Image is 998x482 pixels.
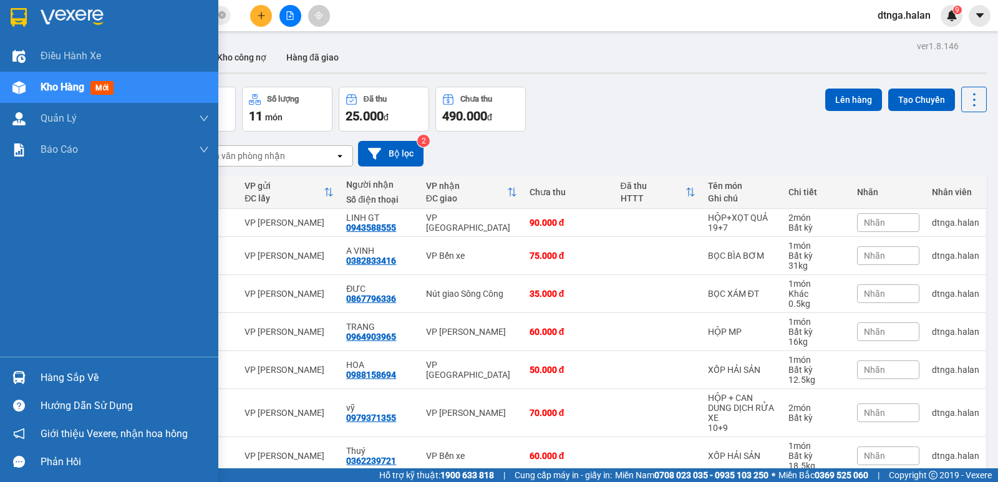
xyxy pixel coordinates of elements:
[426,251,517,261] div: VP Bến xe
[788,461,845,471] div: 18.5 kg
[615,468,768,482] span: Miền Nam
[346,108,384,123] span: 25.000
[358,141,424,166] button: Bộ lọc
[11,8,27,27] img: logo-vxr
[708,181,776,191] div: Tên món
[888,89,955,111] button: Tạo Chuyến
[218,10,226,22] span: close-circle
[12,50,26,63] img: warehouse-icon
[13,400,25,412] span: question-circle
[346,332,396,342] div: 0964903965
[346,294,396,304] div: 0867796336
[955,6,959,14] span: 9
[788,441,845,451] div: 1 món
[864,451,885,461] span: Nhãn
[245,193,324,203] div: ĐC lấy
[440,470,494,480] strong: 1900 633 818
[426,327,517,337] div: VP [PERSON_NAME]
[708,451,776,461] div: XỐP HẢI SẢN
[815,470,868,480] strong: 0369 525 060
[788,355,845,365] div: 1 món
[708,289,776,299] div: BỌC XÁM ĐT
[864,408,885,418] span: Nhãn
[308,5,330,27] button: aim
[346,403,413,413] div: vỹ
[788,403,845,413] div: 2 món
[339,87,429,132] button: Đã thu25.000đ
[953,6,962,14] sup: 9
[346,223,396,233] div: 0943588555
[346,213,413,223] div: LINH GT
[788,327,845,337] div: Bất kỳ
[864,365,885,375] span: Nhãn
[346,256,396,266] div: 0382833416
[614,176,702,209] th: Toggle SortBy
[515,468,612,482] span: Cung cấp máy in - giấy in:
[708,223,776,233] div: 19+7
[41,81,84,93] span: Kho hàng
[346,370,396,380] div: 0988158694
[364,95,387,104] div: Đã thu
[788,299,845,309] div: 0.5 kg
[974,10,986,21] span: caret-down
[864,289,885,299] span: Nhãn
[778,468,868,482] span: Miền Bắc
[249,108,263,123] span: 11
[530,365,608,375] div: 50.000 đ
[426,289,517,299] div: Nút giao Sông Công
[267,95,299,104] div: Số lượng
[346,284,413,294] div: ĐƯC
[442,108,487,123] span: 490.000
[41,142,78,157] span: Báo cáo
[199,145,209,155] span: down
[384,112,389,122] span: đ
[435,87,526,132] button: Chưa thu490.000đ
[12,371,26,384] img: warehouse-icon
[788,223,845,233] div: Bất kỳ
[932,187,979,197] div: Nhân viên
[207,42,276,72] button: Kho công nợ
[12,81,26,94] img: warehouse-icon
[788,289,845,299] div: Khác
[314,11,323,20] span: aim
[346,413,396,423] div: 0979371355
[257,11,266,20] span: plus
[346,246,413,256] div: A VINH
[878,468,879,482] span: |
[245,251,334,261] div: VP [PERSON_NAME]
[621,181,686,191] div: Đã thu
[245,218,334,228] div: VP [PERSON_NAME]
[530,218,608,228] div: 90.000 đ
[946,10,957,21] img: icon-new-feature
[245,289,334,299] div: VP [PERSON_NAME]
[708,365,776,375] div: XỐP HẢI SẢN
[788,261,845,271] div: 31 kg
[199,113,209,123] span: down
[621,193,686,203] div: HTTT
[346,180,413,190] div: Người nhận
[788,337,845,347] div: 16 kg
[825,89,882,111] button: Lên hàng
[245,408,334,418] div: VP [PERSON_NAME]
[245,451,334,461] div: VP [PERSON_NAME]
[346,360,413,370] div: HOA
[530,289,608,299] div: 35.000 đ
[932,289,979,299] div: dtnga.halan
[245,327,334,337] div: VP [PERSON_NAME]
[932,408,979,418] div: dtnga.halan
[932,251,979,261] div: dtnga.halan
[530,187,608,197] div: Chưa thu
[346,195,413,205] div: Số điện thoại
[13,456,25,468] span: message
[335,151,345,161] svg: open
[530,408,608,418] div: 70.000 đ
[708,393,776,423] div: HỘP + CAN DUNG DỊCH RỬA XE
[426,451,517,461] div: VP Bến xe
[238,176,340,209] th: Toggle SortBy
[708,213,776,223] div: HỘP+XỌT QUẢ
[530,451,608,461] div: 60.000 đ
[929,471,937,480] span: copyright
[932,365,979,375] div: dtnga.halan
[420,176,523,209] th: Toggle SortBy
[772,473,775,478] span: ⚪️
